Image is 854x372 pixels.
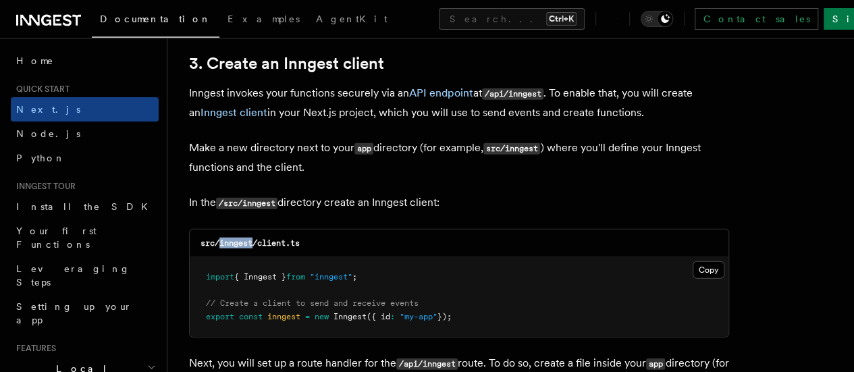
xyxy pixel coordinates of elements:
[189,138,729,177] p: Make a new directory next to your directory (for example, ) where you'll define your Inngest func...
[333,312,367,321] span: Inngest
[11,257,159,294] a: Leveraging Steps
[409,86,473,99] a: API endpoint
[400,312,437,321] span: "my-app"
[239,312,263,321] span: const
[354,143,373,155] code: app
[305,312,310,321] span: =
[206,272,234,282] span: import
[201,106,267,119] a: Inngest client
[189,84,729,122] p: Inngest invokes your functions securely via an at . To enable that, you will create an in your Ne...
[390,312,395,321] span: :
[546,12,577,26] kbd: Ctrl+K
[11,97,159,122] a: Next.js
[316,14,388,24] span: AgentKit
[206,312,234,321] span: export
[16,153,65,163] span: Python
[267,312,300,321] span: inngest
[16,128,80,139] span: Node.js
[16,301,132,325] span: Setting up your app
[695,8,818,30] a: Contact sales
[100,14,211,24] span: Documentation
[11,49,159,73] a: Home
[216,198,277,209] code: /src/inngest
[11,146,159,170] a: Python
[11,194,159,219] a: Install the SDK
[286,272,305,282] span: from
[352,272,357,282] span: ;
[367,312,390,321] span: ({ id
[16,225,97,250] span: Your first Functions
[439,8,585,30] button: Search...Ctrl+K
[11,219,159,257] a: Your first Functions
[201,238,300,248] code: src/inngest/client.ts
[482,88,543,100] code: /api/inngest
[234,272,286,282] span: { Inngest }
[219,4,308,36] a: Examples
[396,358,458,370] code: /api/inngest
[308,4,396,36] a: AgentKit
[189,54,384,73] a: 3. Create an Inngest client
[11,84,70,95] span: Quick start
[315,312,329,321] span: new
[11,122,159,146] a: Node.js
[641,11,673,27] button: Toggle dark mode
[646,358,665,370] code: app
[11,343,56,354] span: Features
[16,54,54,68] span: Home
[693,261,724,279] button: Copy
[16,201,156,212] span: Install the SDK
[189,193,729,213] p: In the directory create an Inngest client:
[310,272,352,282] span: "inngest"
[92,4,219,38] a: Documentation
[437,312,452,321] span: });
[16,104,80,115] span: Next.js
[206,298,419,308] span: // Create a client to send and receive events
[16,263,130,288] span: Leveraging Steps
[11,181,76,192] span: Inngest tour
[11,294,159,332] a: Setting up your app
[483,143,540,155] code: src/inngest
[228,14,300,24] span: Examples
